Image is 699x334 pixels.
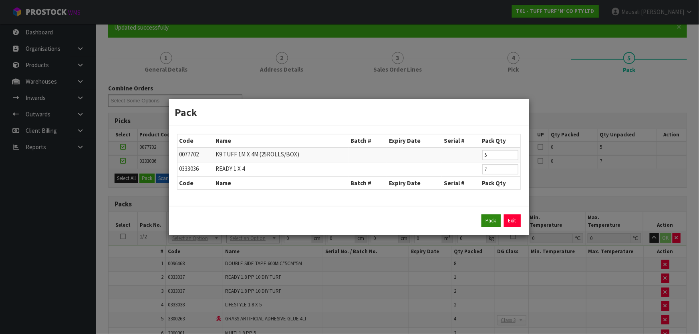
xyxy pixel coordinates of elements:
[349,134,387,147] th: Batch #
[175,105,523,120] h3: Pack
[442,134,480,147] th: Serial #
[179,150,199,158] span: 0077702
[179,165,199,172] span: 0333036
[480,134,520,147] th: Pack Qty
[387,176,442,189] th: Expiry Date
[216,165,245,172] span: READY 1 X 4
[214,176,348,189] th: Name
[216,150,299,158] span: K9 TUFF 1M X 4M (25ROLLS/BOX)
[349,176,387,189] th: Batch #
[442,176,480,189] th: Serial #
[387,134,442,147] th: Expiry Date
[480,176,520,189] th: Pack Qty
[504,214,521,227] a: Exit
[177,134,214,147] th: Code
[177,176,214,189] th: Code
[214,134,348,147] th: Name
[481,214,501,227] button: Pack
